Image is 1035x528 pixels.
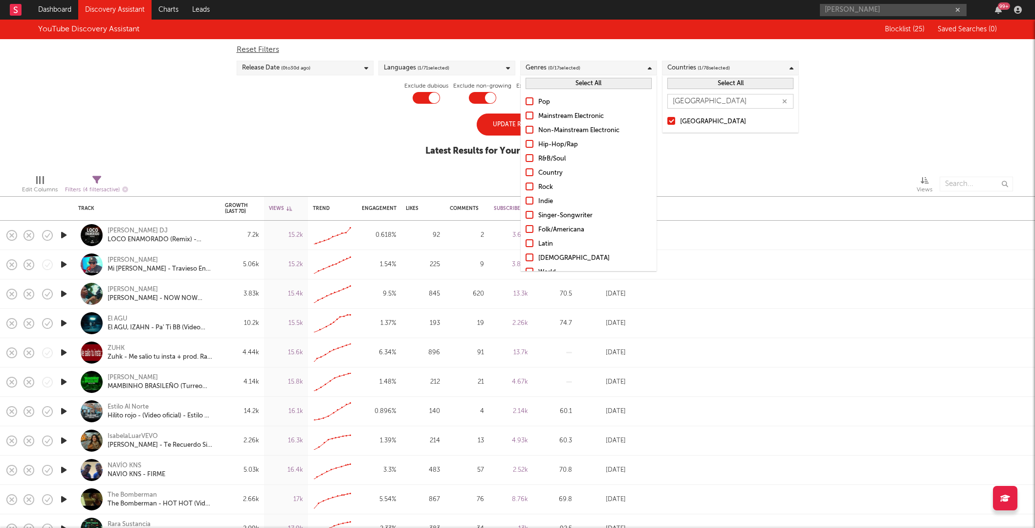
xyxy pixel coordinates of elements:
span: ( 0 to 30 d ago) [281,62,310,74]
span: ( 4 filters active) [83,187,120,193]
button: Select All [667,78,793,89]
div: 1.48 % [362,376,396,388]
div: 70.5 [538,288,572,300]
span: ( 25 ) [913,26,925,33]
div: Folk/Americana [538,224,652,236]
a: NAVIO KNS - FIRME [108,470,165,479]
div: 16.3k [269,435,303,447]
div: 2.52k [494,464,528,476]
div: 3.3 % [362,464,396,476]
div: Trend [313,206,347,211]
a: ZUHKZuhk - Me salio tu insta + prod. Raz 🍒(Shot by @keysoda) [108,344,213,362]
div: LOCO ENAMORADO (Remix) - [PERSON_NAME], [PERSON_NAME] DJ [108,235,213,244]
div: [PERSON_NAME] - Te Recuerdo Sin Querer (Official Music Video) [108,441,213,450]
div: 7.2k [225,230,259,241]
div: [DEMOGRAPHIC_DATA] [538,253,652,264]
div: Comments [450,206,479,211]
div: Latin [538,238,652,250]
span: ( 0 / 17 selected) [548,62,580,74]
div: [DATE] [582,406,626,417]
div: Genres [526,62,580,74]
div: Singer-Songwriter [538,210,652,222]
div: World [538,267,652,278]
div: Update Results [477,114,559,136]
a: IsabelaLuarVEVO [108,432,158,441]
div: 1.54 % [362,259,396,271]
button: Select All [526,78,652,89]
input: Search... [940,177,1013,191]
div: Countries [667,62,730,74]
div: [DATE] [582,494,626,505]
div: 15.2k [269,259,303,271]
div: Likes [406,206,425,211]
div: [DATE] [582,464,626,476]
div: 16.1k [269,406,303,417]
div: Views [917,184,932,196]
div: [GEOGRAPHIC_DATA] [680,116,793,128]
div: Hip-Hop/Rap [538,139,652,151]
div: [DATE] [582,376,626,388]
div: Indie [538,196,652,207]
div: 15.4k [269,288,303,300]
div: 8.76k [494,494,528,505]
div: 99 + [998,2,1010,10]
div: 17k [269,494,303,505]
div: 2.66k [225,494,259,505]
div: 21 [450,376,484,388]
div: [PERSON_NAME] [108,373,213,382]
span: ( 0 ) [989,26,997,33]
div: Track [78,206,210,211]
div: 9 [450,259,484,271]
div: 5.54 % [362,494,396,505]
div: Subscribers [494,206,527,211]
input: Filter... [667,94,793,109]
div: 74.7 [538,318,572,329]
div: Hilito rojo - (Video oficial) - Estilo Al Norte X La Fe Norteña (2025) [108,412,213,420]
div: 4 [450,406,484,417]
div: 0.618 % [362,230,396,241]
div: 2 [450,230,484,241]
div: 13 [450,435,484,447]
div: 13.7k [494,347,528,359]
div: Views [917,172,932,200]
div: 5.03k [225,464,259,476]
div: 3.84k [494,259,528,271]
div: El AGU, IZAHN - Pa' Ti BB (Video Oficial) Prod. Baller IDK, [PERSON_NAME] Music [108,323,213,332]
div: [PERSON_NAME] - NOW NOW (VIDEO OFICIAL) [108,294,213,303]
div: Country [538,167,652,179]
div: Estilo Al Norte [108,403,149,412]
div: 620 [450,288,484,300]
div: Filters(4 filters active) [65,172,128,200]
div: 13.3k [494,288,528,300]
div: [DATE] [582,347,626,359]
button: Saved Searches (0) [935,25,997,33]
input: Search for artists [820,4,967,16]
a: El AGU [108,315,127,323]
a: [PERSON_NAME] [108,285,158,294]
label: Exclude dubious [404,80,448,92]
div: 70.8 [538,464,572,476]
div: 6.34 % [362,347,396,359]
span: ( 1 / 78 selected) [698,62,730,74]
div: 4.93k [494,435,528,447]
a: The Bomberman [108,491,157,500]
a: The Bomberman - HOT HOT (Video Oficial) #kwattadrill [108,500,213,508]
div: 15.6k [269,347,303,359]
div: 91 [450,347,484,359]
div: 4.14k [225,376,259,388]
div: 3.83k [225,288,259,300]
div: 193 [406,318,440,329]
div: 483 [406,464,440,476]
div: 57 [450,464,484,476]
div: Filters [65,184,128,196]
div: 140 [406,406,440,417]
div: [DATE] [582,435,626,447]
div: 10.2k [225,318,259,329]
div: Edit Columns [22,184,58,196]
div: Mi [PERSON_NAME] - Travieso En Tropicana [108,265,213,274]
div: 16.4k [269,464,303,476]
div: 60.1 [538,406,572,417]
